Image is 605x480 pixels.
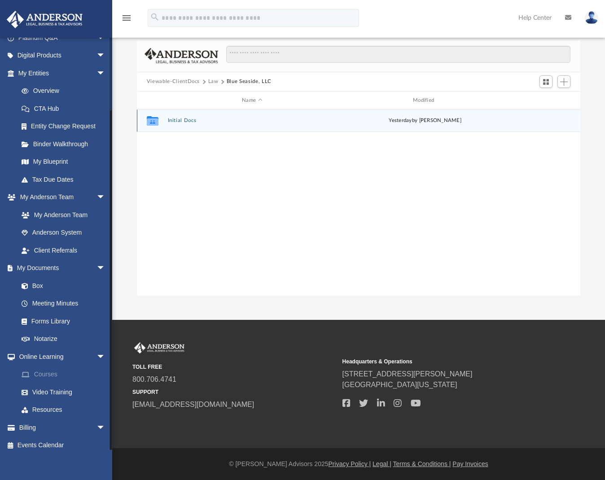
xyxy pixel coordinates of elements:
[6,348,119,366] a: Online Learningarrow_drop_down
[539,75,553,88] button: Switch to Grid View
[13,366,119,384] a: Courses
[226,46,571,63] input: Search files and folders
[13,153,114,171] a: My Blueprint
[6,419,119,436] a: Billingarrow_drop_down
[121,13,132,23] i: menu
[341,117,510,125] div: by [PERSON_NAME]
[452,460,488,467] a: Pay Invoices
[13,295,114,313] a: Meeting Minutes
[6,259,114,277] a: My Documentsarrow_drop_down
[13,118,119,135] a: Entity Change Request
[389,118,412,123] span: yesterday
[96,419,114,437] span: arrow_drop_down
[132,375,176,383] a: 800.706.4741
[6,47,119,65] a: Digital Productsarrow_drop_down
[13,100,119,118] a: CTA Hub
[96,188,114,207] span: arrow_drop_down
[513,96,576,105] div: id
[329,460,371,467] a: Privacy Policy |
[13,241,114,259] a: Client Referrals
[13,135,119,153] a: Binder Walkthrough
[6,436,119,454] a: Events Calendar
[96,29,114,47] span: arrow_drop_down
[393,460,451,467] a: Terms & Conditions |
[373,460,391,467] a: Legal |
[13,170,119,188] a: Tax Due Dates
[557,75,571,88] button: Add
[150,12,160,22] i: search
[167,96,336,105] div: Name
[112,459,605,469] div: © [PERSON_NAME] Advisors 2025
[340,96,509,105] div: Modified
[167,118,337,124] button: Initial Docs
[13,383,114,401] a: Video Training
[342,381,457,388] a: [GEOGRAPHIC_DATA][US_STATE]
[13,206,110,224] a: My Anderson Team
[137,109,580,296] div: grid
[6,64,119,82] a: My Entitiesarrow_drop_down
[141,96,163,105] div: id
[342,358,546,366] small: Headquarters & Operations
[13,312,110,330] a: Forms Library
[13,401,119,419] a: Resources
[13,277,110,295] a: Box
[342,370,473,378] a: [STREET_ADDRESS][PERSON_NAME]
[96,47,114,65] span: arrow_drop_down
[4,11,85,28] img: Anderson Advisors Platinum Portal
[13,82,119,100] a: Overview
[132,363,336,371] small: TOLL FREE
[121,17,132,23] a: menu
[132,342,186,354] img: Anderson Advisors Platinum Portal
[6,188,114,206] a: My Anderson Teamarrow_drop_down
[227,78,272,86] button: Blue Seaside, LLC
[96,64,114,83] span: arrow_drop_down
[132,388,336,396] small: SUPPORT
[13,330,114,348] a: Notarize
[208,78,219,86] button: Law
[13,224,114,242] a: Anderson System
[585,11,598,24] img: User Pic
[147,78,200,86] button: Viewable-ClientDocs
[96,259,114,278] span: arrow_drop_down
[96,348,114,366] span: arrow_drop_down
[132,401,254,408] a: [EMAIL_ADDRESS][DOMAIN_NAME]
